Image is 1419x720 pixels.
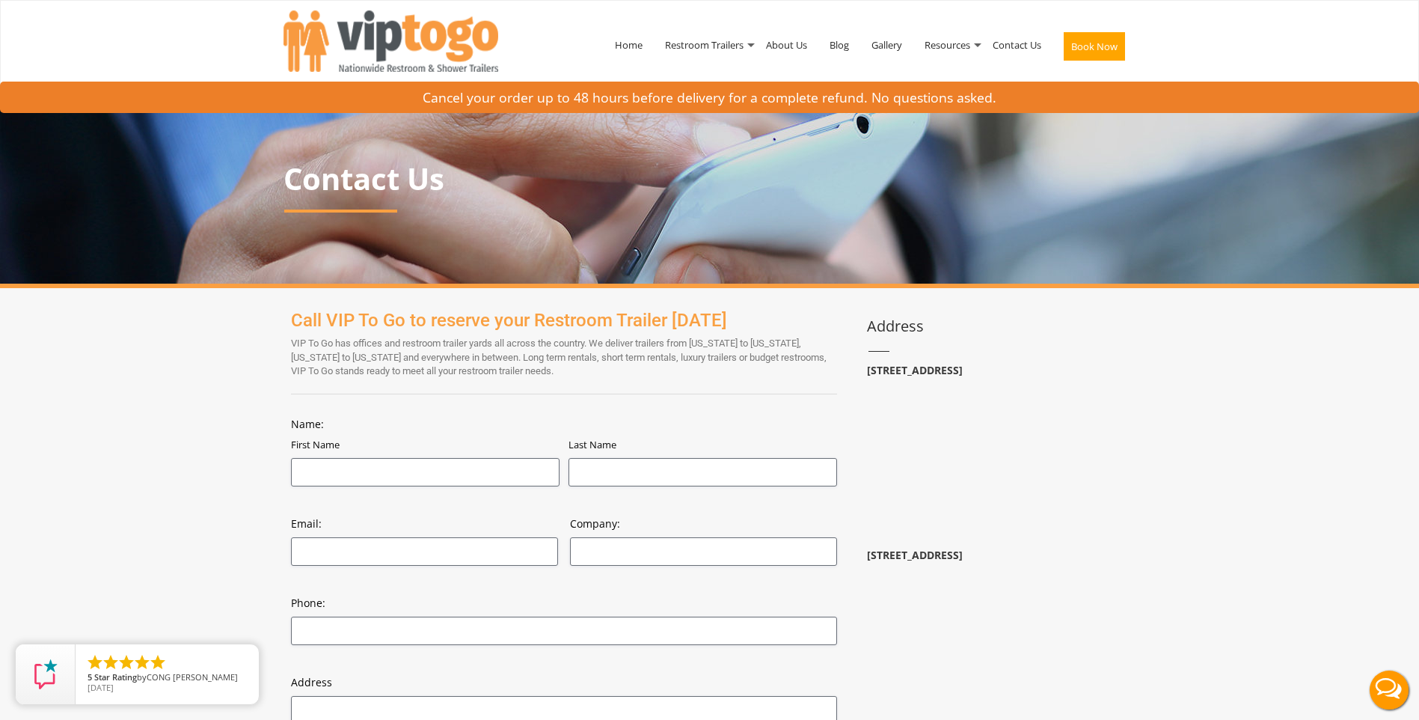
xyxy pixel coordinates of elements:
img: VIPTOGO [284,10,498,72]
div: VIP To Go has offices and restroom trailer yards all across the country. We deliver trailers from... [291,311,837,379]
li:  [117,653,135,671]
h3: Address [867,318,1136,335]
a: Restroom Trailers [654,6,755,84]
span: CONG [PERSON_NAME] [147,671,238,683]
span: by [88,673,247,683]
a: About Us [755,6,818,84]
b: [STREET_ADDRESS] [867,548,963,562]
b: [STREET_ADDRESS] [867,363,963,377]
button: Book Now [1064,32,1125,61]
li:  [86,653,104,671]
label: Last Name [568,438,837,452]
label: Company: [570,516,837,531]
label: First Name [291,438,560,452]
a: Resources [913,6,981,84]
span: 5 [88,671,92,683]
li:  [102,653,120,671]
a: Home [604,6,654,84]
span: Star Rating [94,671,137,683]
label: Phone: [291,596,837,611]
h1: Call VIP To Go to reserve your Restroom Trailer [DATE] [291,311,837,330]
label: Email: [291,516,558,531]
a: Contact Us [981,6,1052,84]
img: Review Rating [31,659,61,689]
a: Book Now [1052,6,1136,93]
button: Live Chat [1359,660,1419,720]
legend: Address [291,675,332,690]
li:  [149,653,167,671]
p: Contact Us [284,162,1136,195]
a: Gallery [860,6,913,84]
a: Blog [818,6,860,84]
legend: Name: [291,417,324,432]
span: [DATE] [88,682,114,693]
li:  [133,653,151,671]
